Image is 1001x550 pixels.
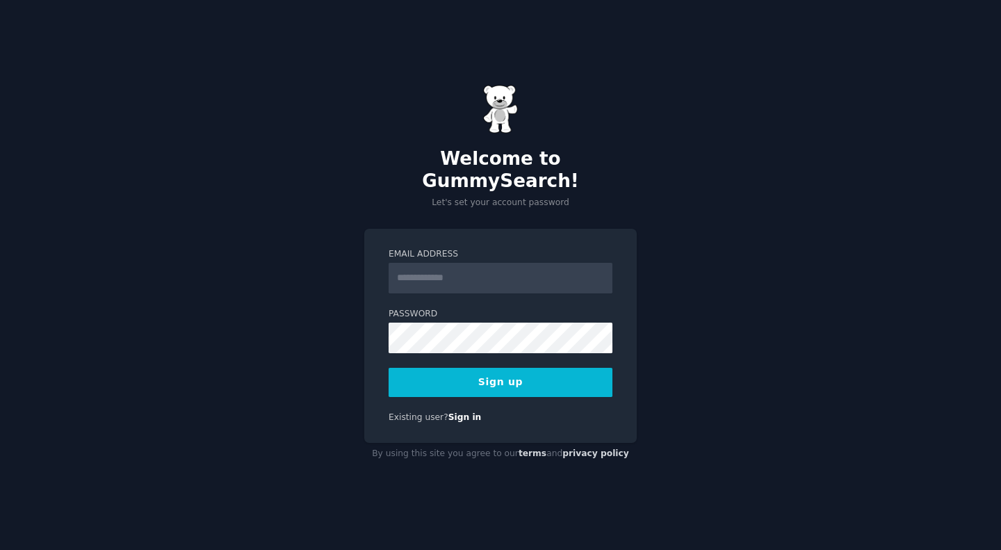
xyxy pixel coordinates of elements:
span: Existing user? [389,412,448,422]
a: terms [519,448,546,458]
div: By using this site you agree to our and [364,443,637,465]
label: Password [389,308,612,321]
a: privacy policy [562,448,629,458]
a: Sign in [448,412,482,422]
label: Email Address [389,248,612,261]
h2: Welcome to GummySearch! [364,148,637,192]
img: Gummy Bear [483,85,518,134]
button: Sign up [389,368,612,397]
p: Let's set your account password [364,197,637,209]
